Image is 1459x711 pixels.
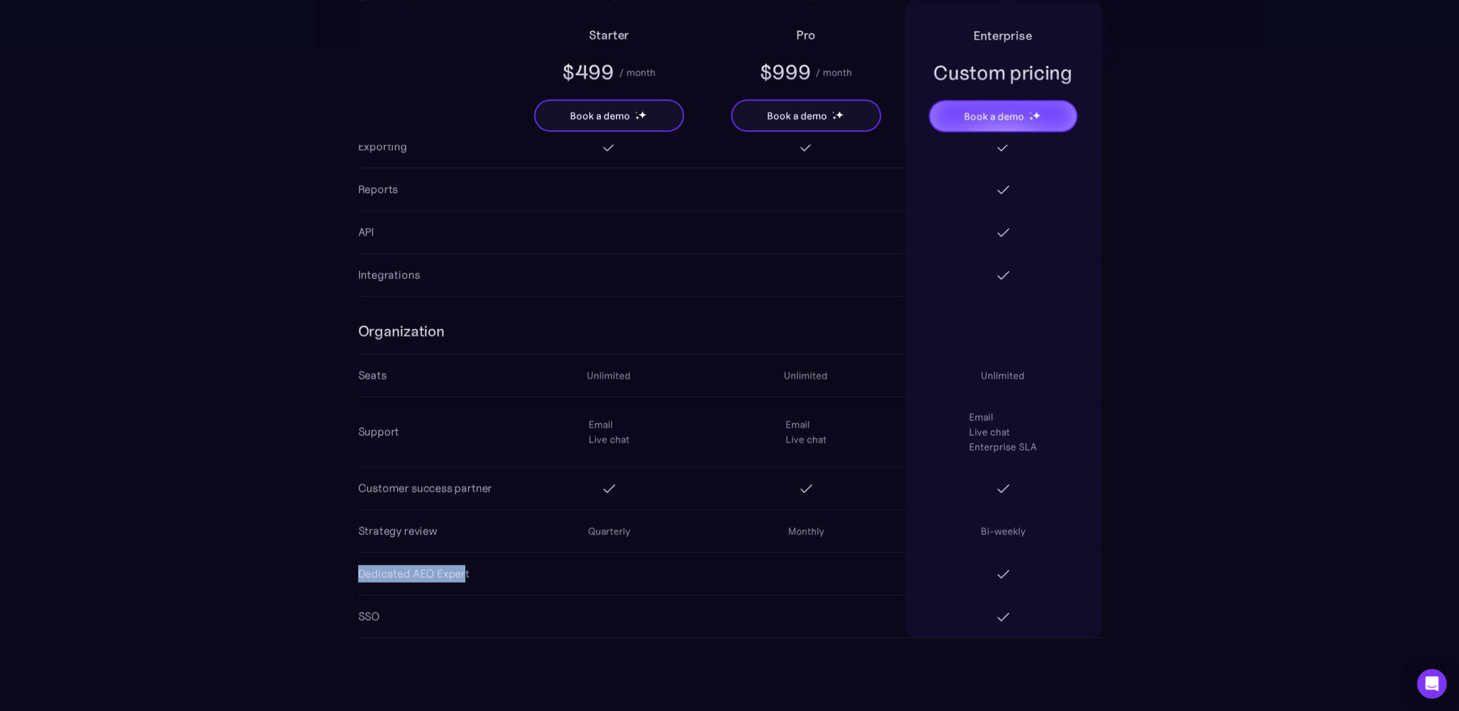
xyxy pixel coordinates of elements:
[619,64,655,79] div: / month
[964,108,1023,123] div: Book a demo
[589,431,629,446] div: Live chat
[358,423,400,440] div: Support
[969,409,993,424] div: Email
[589,25,629,45] h2: Starter
[638,110,646,118] img: star
[358,223,374,241] div: API
[786,417,810,431] div: Email
[588,523,630,538] div: Quarterly
[731,99,881,131] a: Book a demostarstarstar
[767,108,826,123] div: Book a demo
[358,180,398,198] div: Reports
[1029,116,1033,120] img: star
[929,100,1077,132] a: Book a demostarstarstar
[933,59,1072,86] div: Custom pricing
[969,439,1037,454] div: Enterprise SLA
[562,58,614,86] div: $499
[358,138,407,155] div: Exporting
[969,424,1010,439] div: Live chat
[981,523,1025,538] div: Bi-weekly
[587,368,631,382] div: Unlimited
[1417,669,1447,699] div: Open Intercom Messenger
[570,108,629,123] div: Book a demo
[796,25,815,45] h2: Pro
[815,64,852,79] div: / month
[358,522,437,539] div: Strategy review
[832,115,836,120] img: star
[358,266,420,283] div: Integrations
[981,368,1025,382] div: Unlimited
[788,523,824,538] div: Monthly
[589,417,613,431] div: Email
[973,25,1032,45] h2: Enterprise
[786,431,826,446] div: Live chat
[760,58,811,86] div: $999
[635,111,637,113] img: star
[784,368,828,382] div: Unlimited
[358,321,445,341] h3: Organization
[835,110,843,118] img: star
[358,366,387,384] div: Seats
[1032,111,1040,119] img: star
[534,99,684,131] a: Book a demostarstarstar
[358,479,493,497] div: Customer success partner
[1029,112,1031,113] img: star
[358,607,380,625] div: SSO
[358,565,470,582] div: Dedicated AEO Expert
[832,111,834,113] img: star
[635,115,639,120] img: star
